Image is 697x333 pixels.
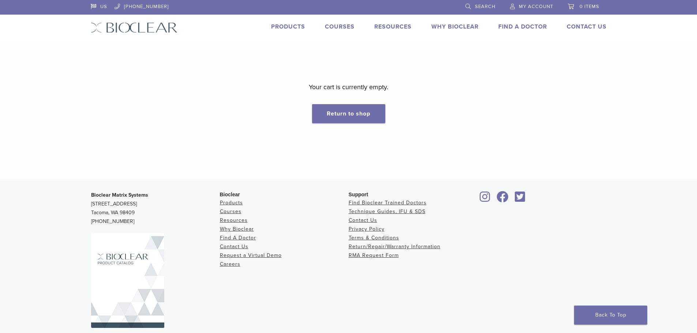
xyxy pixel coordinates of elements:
a: Courses [220,208,241,215]
span: 0 items [580,4,599,10]
p: [STREET_ADDRESS] Tacoma, WA 98409 [PHONE_NUMBER] [91,191,220,226]
a: Products [271,23,305,30]
img: Bioclear [91,233,164,328]
a: RMA Request Form [349,252,399,258]
span: Search [475,4,495,10]
strong: Bioclear Matrix Systems [91,192,148,198]
a: Contact Us [220,243,248,250]
a: Products [220,200,243,206]
span: My Account [519,4,553,10]
a: Find A Doctor [220,235,256,241]
a: Technique Guides, IFU & SDS [349,208,426,215]
img: Bioclear [91,22,177,33]
a: Back To Top [574,306,647,325]
a: Return/Repair/Warranty Information [349,243,441,250]
a: Careers [220,261,240,267]
a: Return to shop [312,104,385,123]
a: Find A Doctor [498,23,547,30]
a: Why Bioclear [220,226,254,232]
a: Bioclear [477,196,493,203]
a: Request a Virtual Demo [220,252,282,258]
a: Find Bioclear Trained Doctors [349,200,427,206]
a: Bioclear [513,196,528,203]
span: Bioclear [220,192,240,197]
a: Why Bioclear [431,23,479,30]
a: Contact Us [349,217,377,223]
a: Contact Us [567,23,607,30]
span: Support [349,192,368,197]
a: Privacy Policy [349,226,385,232]
a: Resources [374,23,412,30]
a: Resources [220,217,248,223]
a: Bioclear [494,196,511,203]
a: Courses [325,23,355,30]
a: Terms & Conditions [349,235,399,241]
p: Your cart is currently empty. [309,82,388,92]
